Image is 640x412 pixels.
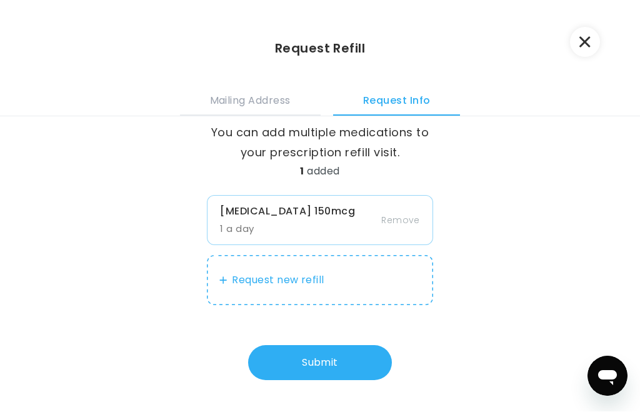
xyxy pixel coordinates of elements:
strong: 1 [300,164,304,179]
button: Remove [381,213,420,228]
button: Submit [248,346,392,381]
button: Request new refill [207,256,433,306]
h3: Request Refill [275,40,366,58]
p: added [207,163,433,181]
span: 1 a day [220,223,254,236]
label: You can add multiple medications to your prescription refill visit. [211,125,429,161]
iframe: Button to launch messaging window [587,356,627,396]
button: Request Info [333,83,461,116]
button: Mailing Address [180,83,321,116]
p: [MEDICAL_DATA] 150mcg [220,203,355,221]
